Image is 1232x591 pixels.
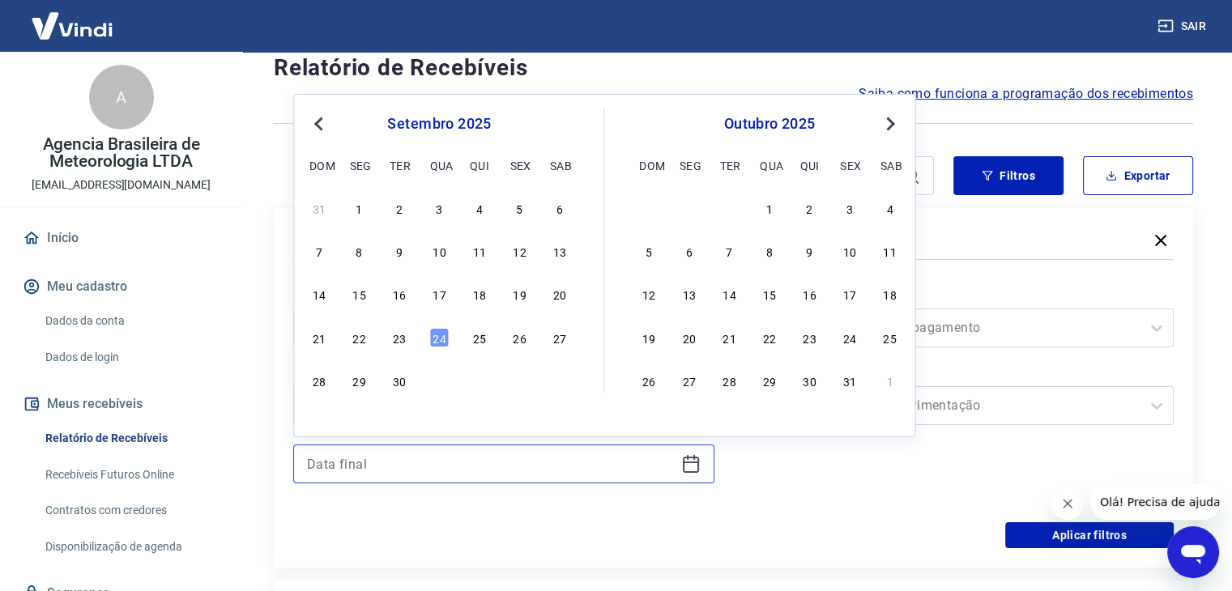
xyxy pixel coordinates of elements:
label: Tipo de Movimentação [757,364,1171,383]
div: Choose sexta-feira, 5 de setembro de 2025 [509,198,529,218]
div: seg [680,155,699,175]
div: Choose sexta-feira, 24 de outubro de 2025 [840,328,859,347]
div: Choose terça-feira, 30 de setembro de 2025 [719,198,739,218]
div: Choose terça-feira, 30 de setembro de 2025 [390,371,409,390]
div: Choose domingo, 19 de outubro de 2025 [639,328,659,347]
p: Agencia Brasileira de Meteorologia LTDA [13,136,229,170]
div: Choose domingo, 12 de outubro de 2025 [639,284,659,304]
div: Choose sábado, 1 de novembro de 2025 [880,371,900,390]
div: Choose sexta-feira, 26 de setembro de 2025 [509,328,529,347]
div: Choose sexta-feira, 17 de outubro de 2025 [840,284,859,304]
div: month 2025-09 [307,196,571,392]
div: Choose quinta-feira, 11 de setembro de 2025 [470,241,489,261]
div: Choose sexta-feira, 19 de setembro de 2025 [509,284,529,304]
div: Choose terça-feira, 23 de setembro de 2025 [390,328,409,347]
div: Choose segunda-feira, 8 de setembro de 2025 [350,241,369,261]
div: dom [309,155,329,175]
div: Choose sexta-feira, 31 de outubro de 2025 [840,371,859,390]
div: Choose segunda-feira, 15 de setembro de 2025 [350,284,369,304]
a: Disponibilização de agenda [39,530,223,563]
div: sex [509,155,529,175]
div: Choose terça-feira, 21 de outubro de 2025 [719,328,739,347]
iframe: Mensagem da empresa [1090,484,1219,520]
button: Aplicar filtros [1005,522,1174,548]
a: Recebíveis Futuros Online [39,458,223,491]
h4: Relatório de Recebíveis [274,52,1193,84]
div: Choose sábado, 25 de outubro de 2025 [880,328,900,347]
div: Choose domingo, 5 de outubro de 2025 [639,241,659,261]
div: Choose domingo, 7 de setembro de 2025 [309,241,329,261]
div: Choose domingo, 31 de agosto de 2025 [309,198,329,218]
a: Relatório de Recebíveis [39,422,223,455]
div: A [89,65,154,130]
div: month 2025-10 [637,196,902,392]
div: Choose domingo, 28 de setembro de 2025 [639,198,659,218]
button: Next Month [880,114,900,134]
div: Choose quarta-feira, 22 de outubro de 2025 [760,328,779,347]
div: Choose quinta-feira, 18 de setembro de 2025 [470,284,489,304]
div: Choose segunda-feira, 20 de outubro de 2025 [680,328,699,347]
div: Choose segunda-feira, 29 de setembro de 2025 [680,198,699,218]
div: Choose sábado, 4 de outubro de 2025 [550,371,569,390]
div: Choose sábado, 27 de setembro de 2025 [550,328,569,347]
div: Choose quarta-feira, 8 de outubro de 2025 [760,241,779,261]
div: Choose quarta-feira, 24 de setembro de 2025 [429,328,449,347]
label: Forma de Pagamento [757,286,1171,305]
div: Choose sexta-feira, 3 de outubro de 2025 [509,371,529,390]
div: Choose quarta-feira, 10 de setembro de 2025 [429,241,449,261]
div: Choose terça-feira, 28 de outubro de 2025 [719,371,739,390]
div: Choose quarta-feira, 29 de outubro de 2025 [760,371,779,390]
div: qua [760,155,779,175]
div: qui [470,155,489,175]
div: Choose quinta-feira, 2 de outubro de 2025 [800,198,820,218]
div: Choose terça-feira, 9 de setembro de 2025 [390,241,409,261]
div: Choose quarta-feira, 17 de setembro de 2025 [429,284,449,304]
a: Dados da conta [39,304,223,338]
a: Saiba como funciona a programação dos recebimentos [859,84,1193,104]
div: outubro 2025 [637,114,902,134]
button: Exportar [1083,156,1193,195]
div: Choose quarta-feira, 3 de setembro de 2025 [429,198,449,218]
div: sex [840,155,859,175]
div: Choose sábado, 4 de outubro de 2025 [880,198,900,218]
div: Choose terça-feira, 7 de outubro de 2025 [719,241,739,261]
a: Dados de login [39,341,223,374]
div: Choose domingo, 14 de setembro de 2025 [309,284,329,304]
div: Choose terça-feira, 2 de setembro de 2025 [390,198,409,218]
a: Início [19,220,223,256]
div: ter [390,155,409,175]
div: Choose sexta-feira, 10 de outubro de 2025 [840,241,859,261]
div: Choose segunda-feira, 29 de setembro de 2025 [350,371,369,390]
p: [EMAIL_ADDRESS][DOMAIN_NAME] [32,176,211,193]
div: Choose sábado, 13 de setembro de 2025 [550,241,569,261]
input: Data final [307,452,675,476]
div: Choose quinta-feira, 2 de outubro de 2025 [470,371,489,390]
div: Choose sexta-feira, 12 de setembro de 2025 [509,241,529,261]
div: Choose sexta-feira, 3 de outubro de 2025 [840,198,859,218]
div: Choose domingo, 28 de setembro de 2025 [309,371,329,390]
div: Choose quinta-feira, 16 de outubro de 2025 [800,284,820,304]
div: Choose quinta-feira, 30 de outubro de 2025 [800,371,820,390]
div: sab [550,155,569,175]
div: Choose segunda-feira, 27 de outubro de 2025 [680,371,699,390]
button: Previous Month [309,114,328,134]
div: Choose quarta-feira, 15 de outubro de 2025 [760,284,779,304]
div: Choose terça-feira, 16 de setembro de 2025 [390,284,409,304]
span: Olá! Precisa de ajuda? [10,11,136,24]
div: setembro 2025 [307,114,571,134]
iframe: Fechar mensagem [1051,487,1084,520]
button: Meus recebíveis [19,386,223,422]
div: Choose sábado, 6 de setembro de 2025 [550,198,569,218]
div: Choose sábado, 11 de outubro de 2025 [880,241,900,261]
img: Vindi [19,1,125,50]
div: sab [880,155,900,175]
div: Choose domingo, 26 de outubro de 2025 [639,371,659,390]
div: Choose domingo, 21 de setembro de 2025 [309,328,329,347]
div: Choose quarta-feira, 1 de outubro de 2025 [429,371,449,390]
div: Choose segunda-feira, 13 de outubro de 2025 [680,284,699,304]
button: Meu cadastro [19,269,223,304]
div: Choose quinta-feira, 9 de outubro de 2025 [800,241,820,261]
button: Sair [1154,11,1213,41]
button: Filtros [953,156,1064,195]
